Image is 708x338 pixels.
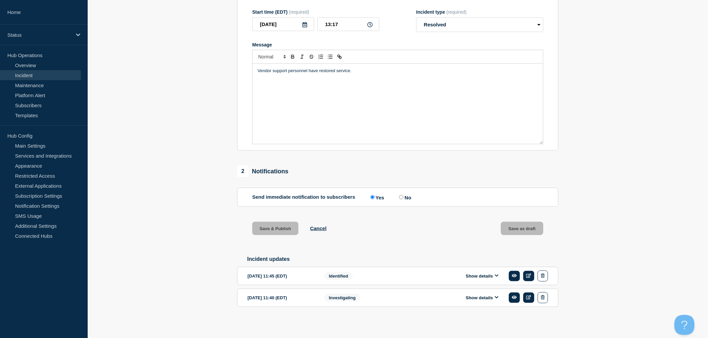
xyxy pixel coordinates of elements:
button: Toggle link [335,53,344,61]
label: No [397,194,411,200]
div: [DATE] 11:45 (EDT) [248,271,315,282]
button: Toggle ordered list [316,53,326,61]
div: Notifications [237,166,288,177]
h2: Incident updates [247,256,558,262]
button: Toggle italic text [297,53,307,61]
button: Show details [464,273,501,279]
input: Yes [370,195,375,199]
div: Message [252,42,543,47]
button: Toggle strikethrough text [307,53,316,61]
span: 2 [237,166,249,177]
span: Identified [325,272,353,280]
input: HH:MM [318,17,379,31]
p: Send immediate notification to subscribers [252,194,355,200]
input: No [399,195,404,199]
span: Font size [255,53,288,61]
button: Toggle bulleted list [326,53,335,61]
span: Investigating [325,294,360,302]
iframe: Help Scout Beacon - Open [675,315,695,335]
input: YYYY-MM-DD [252,17,314,31]
div: Send immediate notification to subscribers [252,194,543,200]
p: Vendor support personnel have restored service. [258,68,538,74]
button: Show details [464,295,501,301]
div: [DATE] 11:40 (EDT) [248,292,315,303]
button: Save & Publish [252,222,298,235]
div: Message [253,64,543,144]
div: Start time (EDT) [252,9,379,15]
label: Yes [369,194,384,200]
button: Save as draft [501,222,543,235]
select: Incident type [416,17,543,32]
span: (required) [289,9,309,15]
button: Toggle bold text [288,53,297,61]
div: Incident type [416,9,543,15]
button: Cancel [310,225,327,231]
span: (required) [446,9,467,15]
p: Status [7,32,72,38]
